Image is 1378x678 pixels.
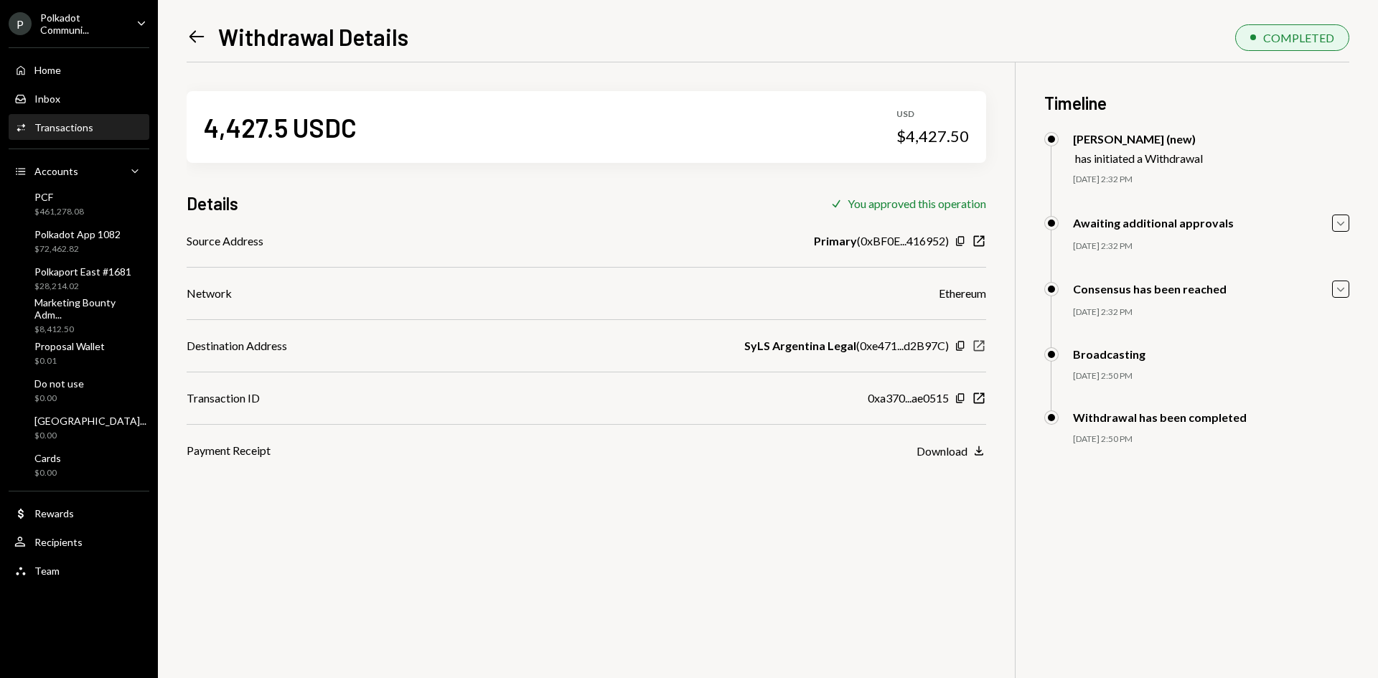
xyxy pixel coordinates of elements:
[9,57,149,83] a: Home
[9,12,32,35] div: P
[34,340,105,352] div: Proposal Wallet
[1044,91,1349,115] h3: Timeline
[34,324,144,336] div: $8,412.50
[814,232,949,250] div: ( 0xBF0E...416952 )
[1073,347,1145,361] div: Broadcasting
[9,224,149,258] a: Polkadot App 1082$72,462.82
[917,444,967,458] div: Download
[744,337,856,354] b: SyLS Argentina Legal
[1075,151,1203,165] div: has initiated a Withdrawal
[1073,370,1349,382] div: [DATE] 2:50 PM
[218,22,408,51] h1: Withdrawal Details
[34,430,146,442] div: $0.00
[848,197,986,210] div: You approved this operation
[34,191,84,203] div: PCF
[1073,174,1349,186] div: [DATE] 2:32 PM
[896,108,969,121] div: USD
[9,529,149,555] a: Recipients
[34,64,61,76] div: Home
[34,206,84,218] div: $461,278.08
[34,228,121,240] div: Polkadot App 1082
[34,121,93,133] div: Transactions
[34,265,131,278] div: Polkaport East #1681
[917,443,986,459] button: Download
[9,500,149,526] a: Rewards
[187,232,263,250] div: Source Address
[939,285,986,302] div: Ethereum
[1073,433,1349,446] div: [DATE] 2:50 PM
[744,337,949,354] div: ( 0xe471...d2B97C )
[34,165,78,177] div: Accounts
[204,111,357,143] div: 4,427.5 USDC
[1073,282,1227,296] div: Consensus has been reached
[9,410,152,445] a: [GEOGRAPHIC_DATA]...$0.00
[187,285,232,302] div: Network
[187,337,287,354] div: Destination Address
[34,93,60,105] div: Inbox
[9,85,149,111] a: Inbox
[34,377,84,390] div: Do not use
[1263,31,1334,44] div: COMPLETED
[9,261,149,296] a: Polkaport East #1681$28,214.02
[34,296,144,321] div: Marketing Bounty Adm...
[34,536,83,548] div: Recipients
[34,415,146,427] div: [GEOGRAPHIC_DATA]...
[1073,132,1203,146] div: [PERSON_NAME] (new)
[9,187,149,221] a: PCF$461,278.08
[896,126,969,146] div: $4,427.50
[34,392,84,405] div: $0.00
[9,336,149,370] a: Proposal Wallet$0.01
[34,355,105,367] div: $0.01
[34,281,131,293] div: $28,214.02
[9,298,149,333] a: Marketing Bounty Adm...$8,412.50
[1073,306,1349,319] div: [DATE] 2:32 PM
[187,192,238,215] h3: Details
[814,232,857,250] b: Primary
[34,565,60,577] div: Team
[868,390,949,407] div: 0xa370...ae0515
[9,114,149,140] a: Transactions
[9,158,149,184] a: Accounts
[34,467,61,479] div: $0.00
[1073,410,1247,424] div: Withdrawal has been completed
[9,373,149,408] a: Do not use$0.00
[34,452,61,464] div: Cards
[34,507,74,519] div: Rewards
[40,11,125,36] div: Polkadot Communi...
[1073,216,1234,230] div: Awaiting additional approvals
[1073,240,1349,253] div: [DATE] 2:32 PM
[9,557,149,583] a: Team
[9,448,149,482] a: Cards$0.00
[34,243,121,255] div: $72,462.82
[187,390,260,407] div: Transaction ID
[187,442,271,459] div: Payment Receipt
